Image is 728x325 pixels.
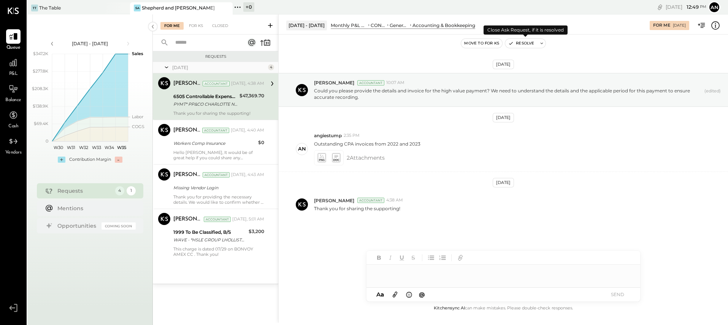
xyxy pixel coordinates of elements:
div: Missing Vendor Login [173,184,262,192]
div: Accounting & Bookkeeping [412,22,475,29]
div: copy link [656,3,664,11]
div: [DATE], 5:01 AM [232,216,264,222]
div: Accountant [203,172,230,178]
text: $347.2K [33,51,48,56]
div: WAVE - *HSLE GROUP LHOLLISTER CA XXXX2007 [173,236,246,244]
div: [DATE] [493,60,514,69]
div: [DATE] - [DATE] [286,21,327,30]
button: Move to for ks [461,39,502,48]
text: W30 [54,145,63,150]
button: Add URL [455,253,465,263]
text: COGS [132,124,144,129]
button: Strikethrough [408,253,418,263]
div: Thank you for sharing the supporting! [173,111,264,116]
text: Labor [132,114,143,119]
a: P&L [0,55,26,78]
div: [DATE] - [DATE] [58,40,122,47]
button: Ordered List [438,253,447,263]
button: Unordered List [426,253,436,263]
div: $47,369.70 [239,92,264,100]
div: Accountant [202,128,229,133]
text: Sales [132,51,143,56]
text: W31 [67,145,75,150]
button: Underline [397,253,407,263]
text: W32 [79,145,88,150]
div: 4 [115,186,124,195]
div: The Table [39,5,61,11]
div: [DATE] [493,178,514,187]
div: General & Administrative Expenses [390,22,409,29]
text: $208.3K [32,86,48,91]
div: CONTROLLABLE EXPENSES [371,22,386,29]
div: For Me [653,22,670,29]
span: 4:38 AM [386,197,403,203]
text: $138.9K [33,103,48,109]
div: [DATE] [666,3,706,11]
span: [PERSON_NAME] [314,197,354,204]
div: Thank you for providing the necessary details. We would like to confirm whether it is possible to... [173,194,264,205]
text: $69.4K [34,121,48,126]
div: 6505 Controllable Expenses:General & Administrative Expenses:Accounting & Bookkeeping [173,93,237,100]
div: + 0 [243,2,254,12]
div: Monthly P&L Comparison [331,22,367,29]
div: [PERSON_NAME] [173,216,202,223]
div: For KS [185,22,207,30]
a: Vendors [0,134,26,156]
div: [DATE], 4:43 AM [231,172,264,178]
button: Resolve [505,39,537,48]
text: W35 [117,145,126,150]
div: - [115,157,122,163]
div: This charge is dated 07/29 on BONVOY AMEX CC . Thank you! [173,246,264,257]
div: Opportunities [57,222,98,230]
div: + [58,157,65,163]
button: Aa [374,290,386,299]
div: TT [31,5,38,11]
div: PYMT* PP&CO CHARLOTTE NC XXXX2007 [173,100,237,108]
div: 4 [268,64,274,70]
div: [PERSON_NAME] [173,80,201,87]
div: 1 [127,186,136,195]
span: P&L [9,71,18,78]
div: [DATE] [673,23,686,28]
div: Shepherd and [PERSON_NAME] [142,5,215,11]
button: @ [417,290,427,299]
text: W33 [92,145,101,150]
span: 10:07 AM [386,80,404,86]
div: Close Ask Request, if it is resolved [484,25,568,35]
span: 2 Attachment s [347,150,385,165]
div: Accountant [204,217,231,222]
div: $0 [258,139,264,146]
div: [PERSON_NAME] [173,171,201,179]
div: Accountant [357,198,384,203]
div: For Me [160,22,184,30]
div: Coming Soon [102,222,136,230]
p: Outstanding CPA invoices from 2022 and 2023 [314,141,420,147]
span: a [381,291,384,298]
div: $3,200 [249,228,264,235]
div: Hello [PERSON_NAME], It would be of great help if you could share any details/supporting for the ... [173,150,264,160]
button: SEND [602,289,633,300]
span: Cash [8,123,18,130]
span: [PERSON_NAME] [314,79,354,86]
div: Mentions [57,205,132,212]
div: [DATE] [493,113,514,122]
span: (edited) [704,88,721,100]
div: Workers Comp Insurance [173,140,256,147]
div: an [298,145,306,152]
div: Requests [157,54,274,59]
p: Could you please provide the details and invoice for the high value payment? We need to understan... [314,87,701,100]
text: W34 [104,145,114,150]
span: Vendors [5,149,22,156]
span: @ [419,291,425,298]
text: 0 [46,138,48,144]
div: Accountant [203,81,230,86]
button: an [708,1,720,13]
a: Cash [0,108,26,130]
div: Requests [57,187,111,195]
span: Balance [5,97,21,104]
p: Thank you for sharing the supporting! [314,205,400,212]
div: Sa [134,5,141,11]
button: Bold [374,253,384,263]
div: [DATE] [172,64,266,71]
div: 1999 To Be Classified, B/S [173,228,246,236]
